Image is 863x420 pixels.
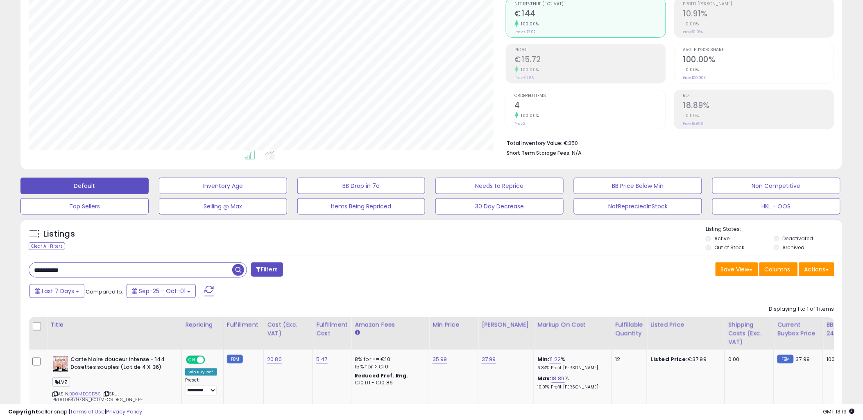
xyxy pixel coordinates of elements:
[316,355,328,364] a: 5.47
[355,363,423,370] div: 15% for > €10
[537,375,605,390] div: %
[355,329,360,336] small: Amazon Fees.
[759,262,798,276] button: Columns
[650,356,718,363] div: €37.99
[519,113,539,119] small: 100.00%
[519,21,539,27] small: 100.00%
[515,29,536,34] small: Prev: €72.02
[316,321,348,338] div: Fulfillment Cost
[683,29,703,34] small: Prev: 10.91%
[515,9,666,20] h2: €144
[29,242,65,250] div: Clear All Filters
[783,235,813,242] label: Deactivated
[20,178,149,194] button: Default
[267,355,282,364] a: 20.80
[650,321,721,329] div: Listed Price
[139,287,186,295] span: Sep-25 - Oct-01
[42,287,74,295] span: Last 7 Days
[537,384,605,390] p: 10.91% Profit [PERSON_NAME]
[765,265,791,273] span: Columns
[552,375,565,383] a: 18.89
[783,244,805,251] label: Archived
[227,321,260,329] div: Fulfillment
[515,2,666,7] span: Net Revenue (Exc. VAT)
[69,391,101,397] a: B00MEO9D5S
[683,113,700,119] small: 0.00%
[50,321,178,329] div: Title
[537,375,552,382] b: Max:
[159,178,287,194] button: Inventory Age
[550,355,561,364] a: 11.22
[515,55,666,66] h2: €15.72
[355,372,408,379] b: Reduced Prof. Rng.
[650,355,688,363] b: Listed Price:
[70,356,170,373] b: Carte Noire douceur intense - 144 Dosettes souples (Lot de 4 X 36)
[204,357,217,364] span: OFF
[187,357,197,364] span: ON
[714,244,744,251] label: Out of Stock
[297,178,426,194] button: BB Drop in 7d
[515,121,526,126] small: Prev: 2
[267,321,309,338] div: Cost (Exc. VAT)
[683,121,704,126] small: Prev: 18.89%
[86,288,123,296] span: Compared to:
[507,149,571,156] b: Short Term Storage Fees:
[355,379,423,386] div: €10.01 - €10.86
[574,198,702,215] button: NotRepreciedInStock
[515,75,534,80] small: Prev: €7.86
[712,198,840,215] button: HKL - OOS
[537,321,608,329] div: Markup on Cost
[8,408,38,415] strong: Copyright
[706,226,843,233] p: Listing States:
[52,356,68,372] img: 51cj8GTY9oL._SL40_.jpg
[777,355,793,364] small: FBM
[796,355,810,363] span: 37.99
[683,94,834,98] span: ROI
[537,356,605,371] div: %
[683,48,834,52] span: Avg. Buybox Share
[827,321,856,338] div: BB Share 24h.
[519,67,539,73] small: 100.00%
[106,408,142,415] a: Privacy Policy
[534,317,612,350] th: The percentage added to the cost of goods (COGS) that forms the calculator for Min & Max prices.
[227,355,243,364] small: FBM
[714,235,729,242] label: Active
[8,408,142,416] div: seller snap | |
[185,321,220,329] div: Repricing
[482,321,530,329] div: [PERSON_NAME]
[683,9,834,20] h2: 10.91%
[70,408,105,415] a: Terms of Use
[683,67,700,73] small: 0.00%
[799,262,834,276] button: Actions
[716,262,758,276] button: Save View
[159,198,287,215] button: Selling @ Max
[433,355,447,364] a: 35.99
[712,178,840,194] button: Non Competitive
[251,262,283,277] button: Filters
[537,365,605,371] p: 6.84% Profit [PERSON_NAME]
[537,355,550,363] b: Min:
[433,321,475,329] div: Min Price
[435,198,564,215] button: 30 Day Decrease
[515,94,666,98] span: Ordered Items
[355,321,426,329] div: Amazon Fees
[297,198,426,215] button: Items Being Repriced
[683,75,707,80] small: Prev: 100.00%
[574,178,702,194] button: BB Price Below Min
[615,356,641,363] div: 12
[435,178,564,194] button: Needs to Reprice
[185,368,217,376] div: Win BuyBox *
[683,2,834,7] span: Profit [PERSON_NAME]
[515,101,666,112] h2: 4
[185,377,217,396] div: Preset:
[683,55,834,66] h2: 100.00%
[683,101,834,112] h2: 18.89%
[728,356,768,363] div: 0.00
[355,356,423,363] div: 8% for <= €10
[52,391,143,403] span: | SKU: PR0005479785_B00MEO9D5S_0N_FPF
[615,321,643,338] div: Fulfillable Quantity
[769,305,834,313] div: Displaying 1 to 1 of 1 items
[482,355,496,364] a: 37.99
[777,321,820,338] div: Current Buybox Price
[827,356,854,363] div: 100%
